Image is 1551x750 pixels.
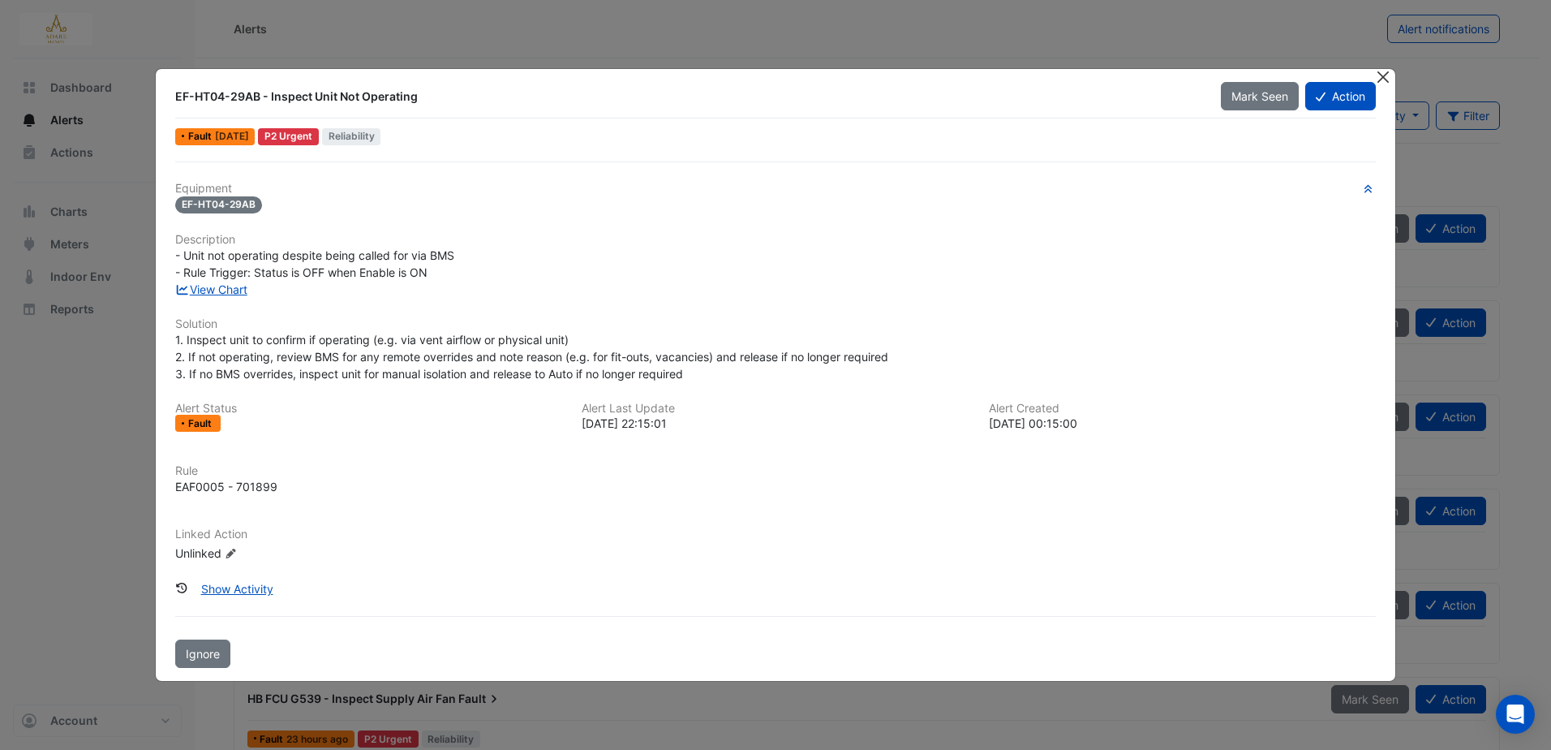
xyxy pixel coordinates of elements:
[188,419,215,429] span: Fault
[175,478,277,495] div: EAF0005 - 701899
[175,640,230,668] button: Ignore
[582,402,969,416] h6: Alert Last Update
[175,528,1376,541] h6: Linked Action
[175,402,562,416] h6: Alert Status
[1305,82,1376,110] button: Action
[175,88,1201,105] div: EF-HT04-29AB - Inspect Unit Not Operating
[175,182,1376,196] h6: Equipment
[175,464,1376,478] h6: Rule
[225,548,237,560] fa-icon: Edit Linked Action
[188,131,215,141] span: Fault
[1375,69,1392,86] button: Close
[175,233,1376,247] h6: Description
[1231,89,1288,103] span: Mark Seen
[989,402,1376,416] h6: Alert Created
[258,128,319,145] div: P2 Urgent
[186,647,220,661] span: Ignore
[175,333,888,381] span: 1. Inspect unit to confirm if operating (e.g. via vent airflow or physical unit) 2. If not operat...
[215,130,249,142] span: Thu 02-Oct-2025 22:15 IST
[175,248,454,279] span: - Unit not operating despite being called for via BMS - Rule Trigger: Status is OFF when Enable i...
[322,128,381,145] span: Reliability
[1221,82,1299,110] button: Mark Seen
[175,282,247,296] a: View Chart
[191,575,284,603] button: Show Activity
[175,317,1376,331] h6: Solution
[989,415,1376,432] div: [DATE] 00:15:00
[175,196,262,213] span: EF-HT04-29AB
[175,545,370,562] div: Unlinked
[1496,695,1535,734] div: Open Intercom Messenger
[582,415,969,432] div: [DATE] 22:15:01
